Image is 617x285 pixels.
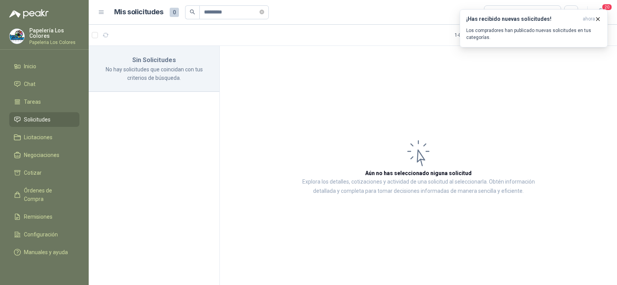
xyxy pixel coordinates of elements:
[98,55,210,65] h3: Sin Solicitudes
[98,65,210,82] p: No hay solicitudes que coincidan con tus criterios de búsqueda.
[24,80,35,88] span: Chat
[9,165,79,180] a: Cotizar
[29,28,79,39] p: Papelería Los Colores
[24,186,72,203] span: Órdenes de Compra
[583,16,595,22] span: ahora
[9,59,79,74] a: Inicio
[9,130,79,145] a: Licitaciones
[24,133,52,142] span: Licitaciones
[466,27,601,41] p: Los compradores han publicado nuevas solicitudes en tus categorías.
[170,8,179,17] span: 0
[9,148,79,162] a: Negociaciones
[297,177,540,196] p: Explora los detalles, cotizaciones y actividad de una solicitud al seleccionarla. Obtén informaci...
[260,8,264,16] span: close-circle
[24,230,58,239] span: Configuración
[455,29,494,41] div: 1 - 0 de 0
[24,169,42,177] span: Cotizar
[9,183,79,206] a: Órdenes de Compra
[10,29,24,44] img: Company Logo
[460,9,608,47] button: ¡Has recibido nuevas solicitudes!ahora Los compradores han publicado nuevas solicitudes en tus ca...
[24,62,36,71] span: Inicio
[24,98,41,106] span: Tareas
[9,77,79,91] a: Chat
[365,169,472,177] h3: Aún no has seleccionado niguna solicitud
[260,10,264,14] span: close-circle
[466,16,580,22] h3: ¡Has recibido nuevas solicitudes!
[9,9,49,19] img: Logo peakr
[9,227,79,242] a: Configuración
[24,212,52,221] span: Remisiones
[9,112,79,127] a: Solicitudes
[9,94,79,109] a: Tareas
[9,245,79,260] a: Manuales y ayuda
[489,8,505,17] div: Todas
[29,40,79,45] p: Papeleria Los Colores
[24,115,51,124] span: Solicitudes
[190,9,195,15] span: search
[9,209,79,224] a: Remisiones
[24,151,59,159] span: Negociaciones
[114,7,164,18] h1: Mis solicitudes
[24,248,68,256] span: Manuales y ayuda
[602,3,612,11] span: 20
[594,5,608,19] button: 20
